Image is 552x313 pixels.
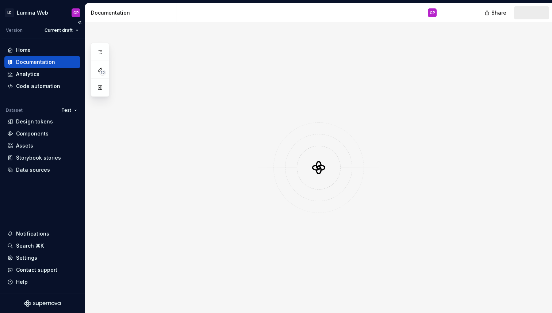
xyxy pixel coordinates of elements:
div: GP [73,10,79,16]
div: Documentation [91,9,173,16]
button: Search ⌘K [4,240,80,252]
button: Help [4,276,80,288]
button: Notifications [4,228,80,240]
a: Data sources [4,164,80,176]
a: Home [4,44,80,56]
div: Lumina Web [17,9,48,16]
div: Notifications [16,230,49,237]
div: Version [6,27,23,33]
div: Settings [16,254,37,262]
button: Share [481,6,511,19]
div: Design tokens [16,118,53,125]
svg: Supernova Logo [24,300,61,307]
div: Data sources [16,166,50,173]
button: Test [58,105,80,115]
a: Components [4,128,80,140]
a: Documentation [4,56,80,68]
div: Help [16,278,28,286]
span: Test [61,107,71,113]
span: 12 [99,70,106,76]
div: GP [430,10,435,16]
div: Components [16,130,49,137]
div: Assets [16,142,33,149]
div: Dataset [6,107,23,113]
span: Share [491,9,506,16]
div: Storybook stories [16,154,61,161]
a: Storybook stories [4,152,80,164]
button: LDLumina WebGP [1,5,83,20]
div: Code automation [16,83,60,90]
div: Contact support [16,266,57,274]
div: Documentation [16,58,55,66]
button: Collapse sidebar [74,17,85,27]
a: Design tokens [4,116,80,127]
div: Analytics [16,70,39,78]
div: LD [5,8,14,17]
a: Settings [4,252,80,264]
a: Assets [4,140,80,152]
a: Analytics [4,68,80,80]
span: Current draft [45,27,73,33]
button: Contact support [4,264,80,276]
div: Search ⌘K [16,242,44,249]
a: Code automation [4,80,80,92]
button: Current draft [41,25,82,35]
div: Home [16,46,31,54]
